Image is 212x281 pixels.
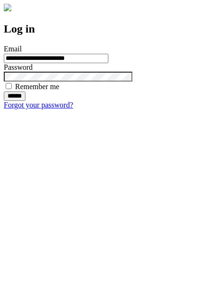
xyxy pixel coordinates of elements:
[4,45,22,53] label: Email
[4,4,11,11] img: logo-4e3dc11c47720685a147b03b5a06dd966a58ff35d612b21f08c02c0306f2b779.png
[4,23,208,35] h2: Log in
[4,101,73,109] a: Forgot your password?
[15,83,59,91] label: Remember me
[4,63,33,71] label: Password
